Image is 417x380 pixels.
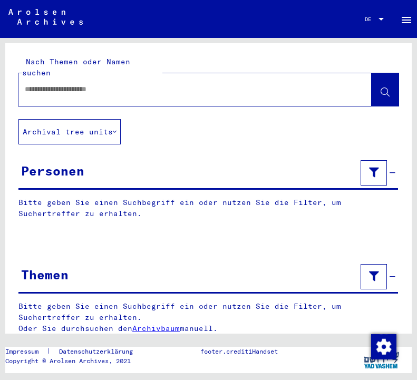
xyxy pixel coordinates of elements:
[21,265,69,284] div: Themen
[5,347,47,356] a: Impressum
[8,9,83,25] img: Arolsen_neg.svg
[371,334,396,359] img: Zustimmung ändern
[132,324,180,333] a: Archivbaum
[371,334,396,359] div: Zustimmung ändern
[51,347,146,356] a: Datenschutzerklärung
[18,197,398,219] p: Bitte geben Sie einen Suchbegriff ein oder nutzen Sie die Filter, um Suchertreffer zu erhalten.
[22,57,130,77] mat-label: Nach Themen oder Namen suchen
[400,14,413,26] mat-icon: Side nav toggle icon
[396,8,417,30] button: Toggle sidenav
[5,356,146,366] p: Copyright © Arolsen Archives, 2021
[362,347,401,373] img: yv_logo.png
[365,16,376,22] span: DE
[200,347,278,356] p: footer.credit1Handset
[18,301,399,334] p: Bitte geben Sie einen Suchbegriff ein oder nutzen Sie die Filter, um Suchertreffer zu erhalten. O...
[21,161,84,180] div: Personen
[18,119,121,144] button: Archival tree units
[5,347,146,356] div: |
